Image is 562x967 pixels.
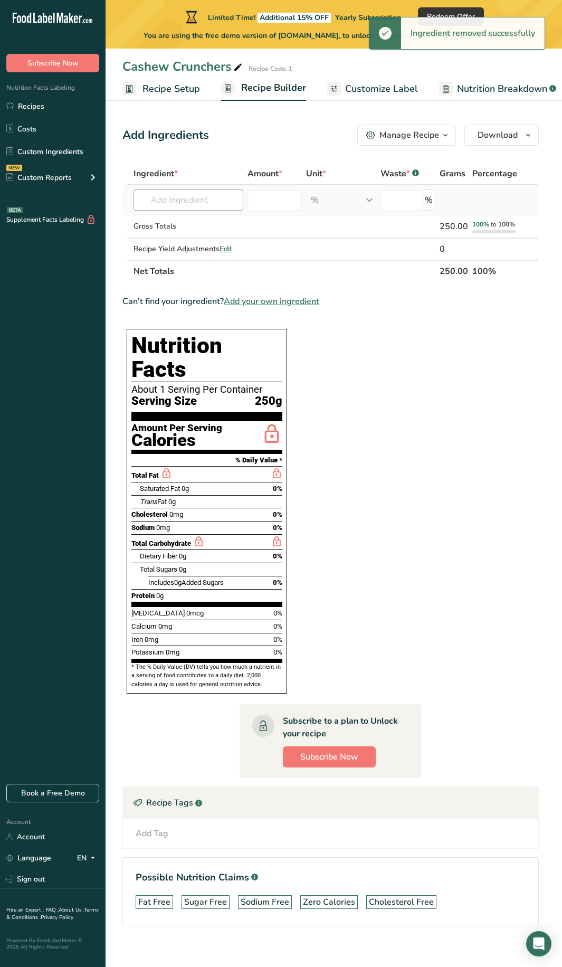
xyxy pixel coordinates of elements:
span: Saturated Fat [140,485,180,492]
span: You are using the free demo version of [DOMAIN_NAME], to unlock all features please choose one of... [144,30,524,41]
span: [MEDICAL_DATA] [131,609,185,617]
div: Waste [380,167,419,180]
th: Net Totals [131,260,437,282]
button: Manage Recipe [357,125,456,146]
span: 0% [273,524,282,532]
span: 0g [179,565,186,573]
span: Ingredient [134,167,178,180]
span: Calcium [131,622,157,630]
div: EN [77,852,99,865]
span: 0g [179,552,186,560]
span: Total Carbohydrate [131,539,191,547]
button: Subscribe Now [283,746,376,767]
th: 100% [470,260,519,282]
span: 0mg [169,510,183,518]
span: Percentage [472,167,517,180]
div: Limited Time! [184,11,401,23]
span: 0% [273,510,282,518]
div: Zero Calories [303,896,355,908]
div: Recipe Yield Adjustments [134,243,243,254]
a: Nutrition Breakdown [439,77,556,101]
span: Recipe Builder [241,81,306,95]
span: Nutrition Breakdown [457,82,547,96]
span: 0% [273,609,282,617]
span: Subscribe Now [300,751,358,763]
span: Amount [247,167,282,180]
span: Cholesterol [131,510,168,518]
a: Book a Free Demo [6,784,99,802]
div: Add Ingredients [122,127,209,144]
span: 0% [273,579,282,586]
span: Fat [140,498,167,506]
div: 250.00 [440,220,468,233]
div: About 1 Serving Per Container [131,384,282,395]
span: Dietary Fiber [140,552,177,560]
span: 0g [182,485,189,492]
div: Manage Recipe [379,129,439,141]
span: 250g [255,395,282,408]
span: Total Sugars [140,565,177,573]
span: Edit [220,244,232,254]
i: Trans [140,498,157,506]
div: Gross Totals [134,221,243,232]
section: * The % Daily Value (DV) tells you how much a nutrient in a serving of food contributes to a dail... [131,663,282,689]
a: Customize Label [327,77,418,101]
div: Cholesterol Free [369,896,434,908]
button: Subscribe Now [6,54,99,72]
span: to 100% [491,220,515,229]
span: Potassium [131,648,164,656]
div: 0 [440,243,468,255]
span: Redeem Offer [427,11,475,22]
span: Grams [440,167,465,180]
button: Download [464,125,539,146]
a: Language [6,849,51,867]
span: 0g [168,498,176,506]
span: Protein [131,592,155,600]
section: % Daily Value * [131,454,282,467]
div: Add Tag [136,827,168,840]
span: Customize Label [345,82,418,96]
a: FAQ . [46,906,59,914]
h1: Possible Nutrition Claims [136,870,526,885]
span: Includes Added Sugars [148,579,224,586]
a: About Us . [59,906,84,914]
span: 0% [273,648,282,656]
span: Sodium [131,524,155,532]
span: Add your own ingredient [224,295,319,308]
a: Terms & Conditions . [6,906,99,921]
div: BETA [7,207,23,213]
span: Yearly Subscription [335,13,401,23]
div: Sugar Free [184,896,227,908]
a: Recipe Setup [122,77,200,101]
span: 0mg [156,524,170,532]
div: Recipe Tags [123,787,538,819]
span: Additional 15% OFF [258,13,331,23]
button: Redeem Offer [418,7,484,26]
span: 0g [174,579,182,586]
div: Can't find your ingredient? [122,295,539,308]
span: 0mg [158,622,172,630]
span: Iron [131,636,143,643]
div: Custom Reports [6,172,72,183]
span: Download [478,129,518,141]
span: 0% [273,552,282,560]
span: 0% [273,636,282,643]
span: 0% [273,485,282,492]
span: 100% [472,220,489,229]
span: 0mg [145,636,158,643]
div: Sodium Free [241,896,289,908]
span: Unit [306,167,326,180]
span: 0g [156,592,164,600]
span: 0mg [166,648,179,656]
span: 0mcg [186,609,204,617]
a: Hire an Expert . [6,906,44,914]
div: Calories [131,433,222,448]
div: Ingredient removed successfully [401,17,545,49]
div: Recipe Code: 1 [249,64,292,73]
span: Serving Size [131,395,197,408]
div: NEW [6,165,22,171]
div: Cashew Crunchers [122,57,244,76]
a: Recipe Builder [221,76,306,101]
span: Total Fat [131,471,159,479]
span: 0% [273,622,282,630]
